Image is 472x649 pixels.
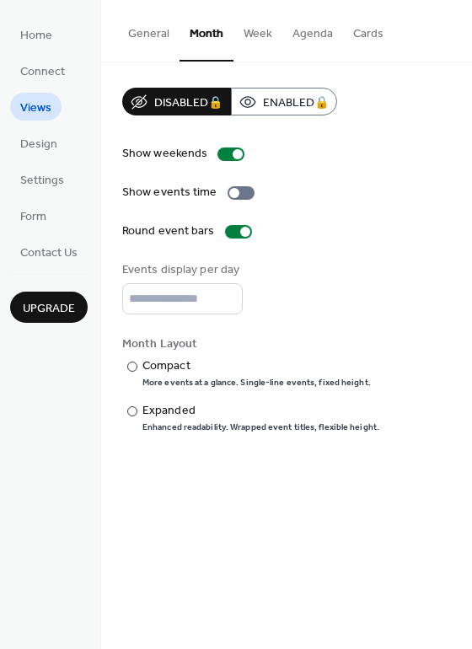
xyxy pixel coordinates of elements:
span: Design [20,136,57,153]
span: Form [20,208,46,226]
a: Home [10,20,62,48]
a: Connect [10,56,75,84]
div: More events at a glance. Single-line events, fixed height. [142,377,371,389]
div: Enhanced readability. Wrapped event titles, flexible height. [142,421,379,433]
div: Compact [142,357,367,375]
span: Views [20,99,51,117]
div: Round event bars [122,223,215,240]
a: Design [10,129,67,157]
div: Show weekends [122,145,207,163]
a: Contact Us [10,238,88,265]
span: Home [20,27,52,45]
div: Events display per day [122,261,239,279]
span: Connect [20,63,65,81]
button: Upgrade [10,292,88,323]
div: Show events time [122,184,217,201]
a: Settings [10,165,74,193]
div: Expanded [142,402,376,420]
div: Month Layout [122,335,448,353]
span: Upgrade [23,300,75,318]
span: Settings [20,172,64,190]
a: Views [10,93,62,121]
a: Form [10,201,56,229]
span: Contact Us [20,244,78,262]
